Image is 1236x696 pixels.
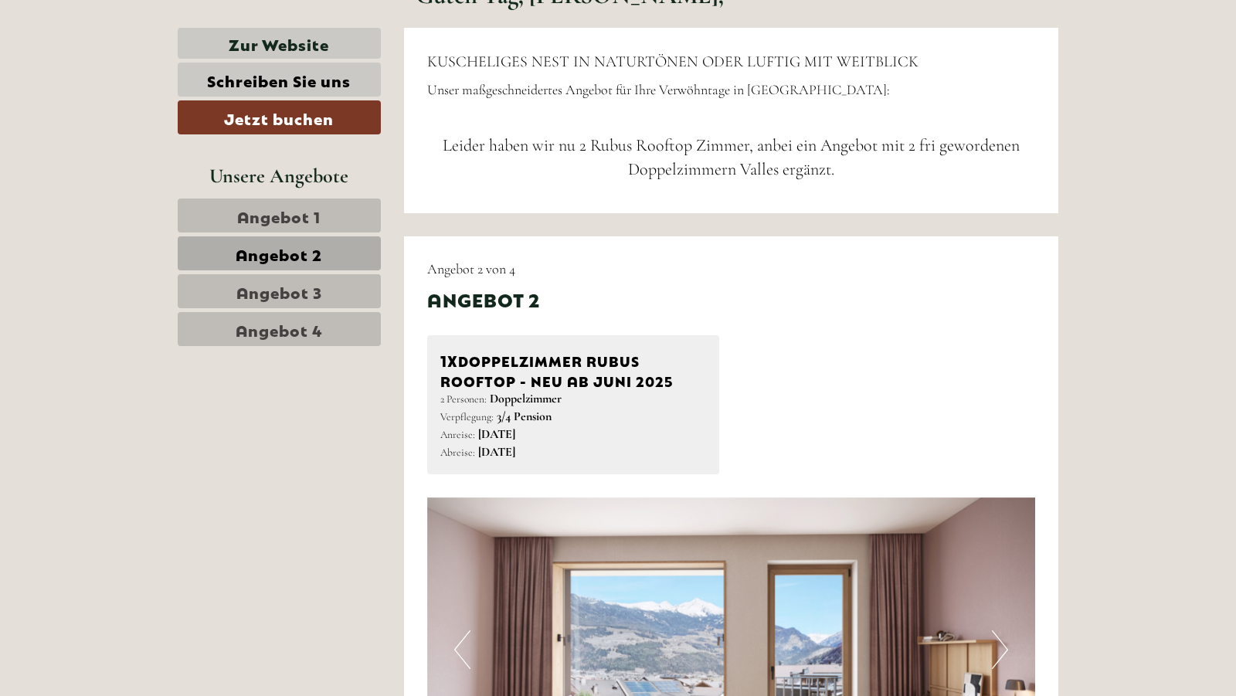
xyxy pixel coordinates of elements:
[236,318,323,340] span: Angebot 4
[440,348,458,370] b: 1x
[478,426,515,442] b: [DATE]
[440,392,487,406] small: 2 Personen:
[427,286,540,312] div: Angebot 2
[490,391,562,406] b: Doppelzimmer
[178,28,381,59] a: Zur Website
[178,100,381,134] a: Jetzt buchen
[992,630,1008,669] button: Next
[237,205,321,226] span: Angebot 1
[427,53,919,71] span: KUSCHELIGES NEST IN NATURTÖNEN ODER LUFTIG MIT WEITBLICK
[178,63,381,97] a: Schreiben Sie uns
[497,409,552,424] b: 3/4 Pension
[454,630,470,669] button: Previous
[427,81,890,98] span: Unser maßgeschneidertes Angebot für Ihre Verwöhntage in [GEOGRAPHIC_DATA]:
[443,135,1020,179] span: Leider haben wir nu 2 Rubus Rooftop Zimmer, anbei ein Angebot mit 2 fri gewordenen Doppelzimmern ...
[440,410,494,423] small: Verpflegung:
[236,280,322,302] span: Angebot 3
[178,161,381,190] div: Unsere Angebote
[236,243,322,264] span: Angebot 2
[440,446,475,459] small: Abreise:
[427,260,515,277] span: Angebot 2 von 4
[478,444,515,460] b: [DATE]
[440,348,707,390] div: Doppelzimmer RUBUS ROOFTOP - Neu ab Juni 2025
[440,428,475,441] small: Anreise:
